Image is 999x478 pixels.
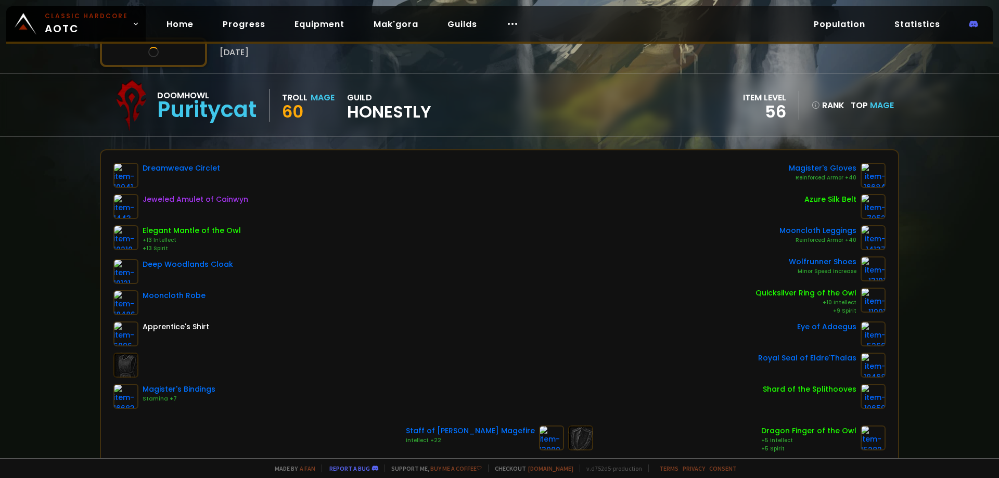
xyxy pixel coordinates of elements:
[580,464,642,472] span: v. d752d5 - production
[870,99,894,111] span: Mage
[779,225,856,236] div: Mooncloth Leggings
[113,225,138,250] img: item-10210
[861,256,886,281] img: item-13101
[861,425,886,450] img: item-15282
[761,425,856,436] div: Dragon Finger of the Owl
[761,436,856,445] div: +5 Intellect
[861,321,886,346] img: item-5266
[45,11,128,36] span: AOTC
[539,425,564,450] img: item-13000
[743,104,786,120] div: 56
[406,436,535,445] div: Intellect +22
[300,464,315,472] a: a fan
[282,91,308,104] div: Troll
[709,464,737,472] a: Consent
[755,307,856,315] div: +9 Spirit
[158,14,202,35] a: Home
[45,11,128,21] small: Classic Hardcore
[488,464,573,472] span: Checkout
[743,91,786,104] div: item level
[143,225,241,236] div: Elegant Mantle of the Owl
[113,163,138,188] img: item-10041
[861,194,886,219] img: item-7052
[812,99,844,112] div: rank
[113,259,138,284] img: item-19121
[659,464,678,472] a: Terms
[214,14,274,35] a: Progress
[6,6,146,42] a: Classic HardcoreAOTC
[143,236,241,244] div: +13 Intellect
[100,37,207,67] button: Scan character
[528,464,573,472] a: [DOMAIN_NAME]
[347,104,431,120] span: Honestly
[365,14,427,35] a: Mak'gora
[861,353,886,378] img: item-18468
[220,46,249,59] span: [DATE]
[286,14,353,35] a: Equipment
[430,464,482,472] a: Buy me a coffee
[789,256,856,267] div: Wolfrunner Shoes
[439,14,485,35] a: Guilds
[143,194,248,205] div: Jeweled Amulet of Cainwyn
[143,395,215,403] div: Stamina +7
[143,384,215,395] div: Magister's Bindings
[861,288,886,313] img: item-11991
[157,89,257,102] div: Doomhowl
[143,244,241,253] div: +13 Spirit
[763,384,856,395] div: Shard of the Splithooves
[113,384,138,409] img: item-16683
[805,14,874,35] a: Population
[113,290,138,315] img: item-18486
[779,236,856,244] div: Reinforced Armor +40
[886,14,949,35] a: Statistics
[311,91,335,104] div: Mage
[347,91,431,120] div: guild
[851,99,894,112] div: Top
[861,225,886,250] img: item-14137
[385,464,482,472] span: Support me,
[861,163,886,188] img: item-16684
[683,464,705,472] a: Privacy
[113,194,138,219] img: item-1443
[758,353,856,364] div: Royal Seal of Eldre'Thalas
[755,288,856,299] div: Quicksilver Ring of the Owl
[113,321,138,346] img: item-6096
[406,425,535,436] div: Staff of [PERSON_NAME] Magefire
[329,464,370,472] a: Report a bug
[157,102,257,118] div: Puritycat
[143,290,206,301] div: Mooncloth Robe
[797,321,856,332] div: Eye of Adaegus
[268,464,315,472] span: Made by
[143,259,233,270] div: Deep Woodlands Cloak
[789,174,856,182] div: Reinforced Armor +40
[804,194,856,205] div: Azure Silk Belt
[282,100,303,123] span: 60
[861,384,886,409] img: item-10659
[789,163,856,174] div: Magister's Gloves
[143,321,209,332] div: Apprentice's Shirt
[755,299,856,307] div: +10 Intellect
[789,267,856,276] div: Minor Speed Increase
[143,163,220,174] div: Dreamweave Circlet
[761,445,856,453] div: +5 Spirit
